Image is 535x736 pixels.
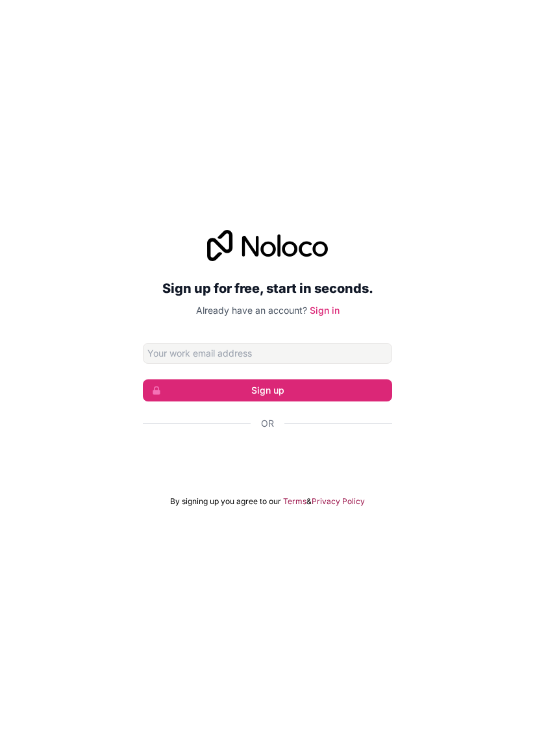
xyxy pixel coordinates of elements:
[196,305,307,316] span: Already have an account?
[283,496,306,507] a: Terms
[306,496,312,507] span: &
[312,496,365,507] a: Privacy Policy
[143,343,392,364] input: Email address
[310,305,340,316] a: Sign in
[143,379,392,401] button: Sign up
[261,417,274,430] span: Or
[143,277,392,300] h2: Sign up for free, start in seconds.
[170,496,281,507] span: By signing up you agree to our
